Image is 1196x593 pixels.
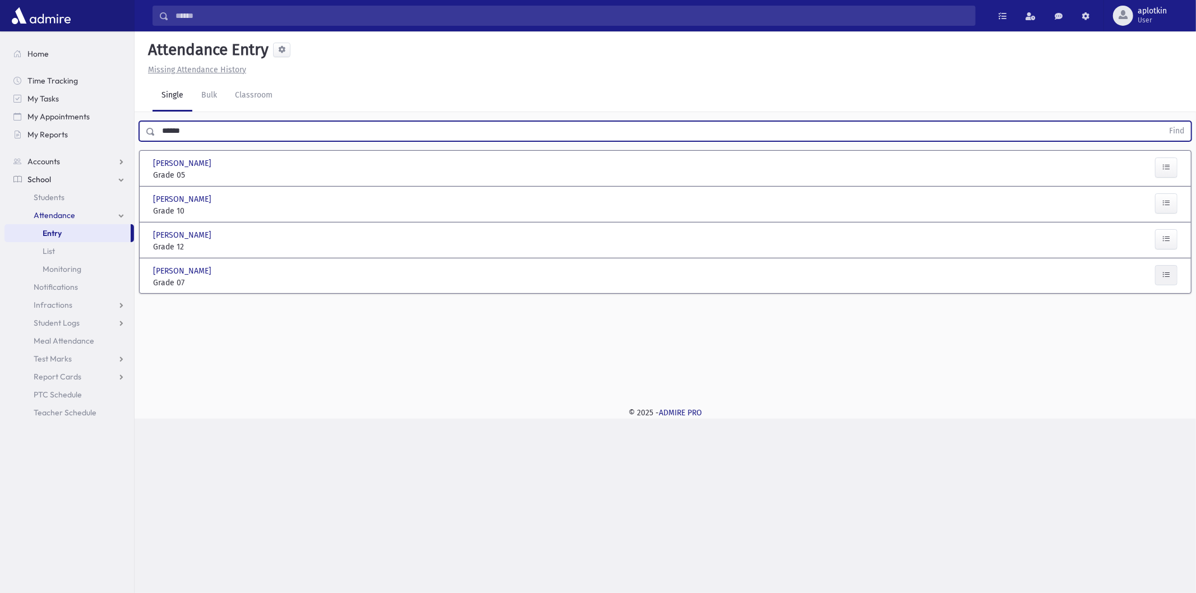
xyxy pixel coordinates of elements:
span: Test Marks [34,354,72,364]
span: Student Logs [34,318,80,328]
a: Attendance [4,206,134,224]
a: My Appointments [4,108,134,126]
img: AdmirePro [9,4,73,27]
a: Teacher Schedule [4,404,134,421]
span: Grade 10 [153,205,315,217]
a: Missing Attendance History [144,65,246,75]
u: Missing Attendance History [148,65,246,75]
a: Test Marks [4,350,134,368]
a: Report Cards [4,368,134,386]
a: My Tasks [4,90,134,108]
h5: Attendance Entry [144,40,269,59]
a: Student Logs [4,314,134,332]
span: Grade 05 [153,169,315,181]
a: PTC Schedule [4,386,134,404]
span: Accounts [27,156,60,166]
span: [PERSON_NAME] [153,229,214,241]
input: Search [169,6,975,26]
a: Monitoring [4,260,134,278]
a: Time Tracking [4,72,134,90]
span: Monitoring [43,264,81,274]
span: PTC Schedule [34,390,82,400]
a: Notifications [4,278,134,296]
span: Teacher Schedule [34,407,96,418]
span: Time Tracking [27,76,78,86]
a: ADMIRE PRO [659,408,702,418]
a: Bulk [192,80,226,112]
span: Home [27,49,49,59]
button: Find [1162,122,1191,141]
a: School [4,170,134,188]
a: Infractions [4,296,134,314]
span: List [43,246,55,256]
span: Grade 07 [153,277,315,289]
a: Entry [4,224,131,242]
span: User [1138,16,1167,25]
a: List [4,242,134,260]
a: Home [4,45,134,63]
a: Meal Attendance [4,332,134,350]
span: Meal Attendance [34,336,94,346]
span: Notifications [34,282,78,292]
a: Students [4,188,134,206]
a: Accounts [4,152,134,170]
span: Students [34,192,64,202]
span: Attendance [34,210,75,220]
span: My Appointments [27,112,90,122]
span: Report Cards [34,372,81,382]
span: [PERSON_NAME] [153,157,214,169]
span: Infractions [34,300,72,310]
span: Entry [43,228,62,238]
a: Single [153,80,192,112]
span: aplotkin [1138,7,1167,16]
a: My Reports [4,126,134,143]
span: My Reports [27,129,68,140]
span: [PERSON_NAME] [153,193,214,205]
span: Grade 12 [153,241,315,253]
span: School [27,174,51,184]
div: © 2025 - [153,407,1178,419]
span: [PERSON_NAME] [153,265,214,277]
span: My Tasks [27,94,59,104]
a: Classroom [226,80,281,112]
